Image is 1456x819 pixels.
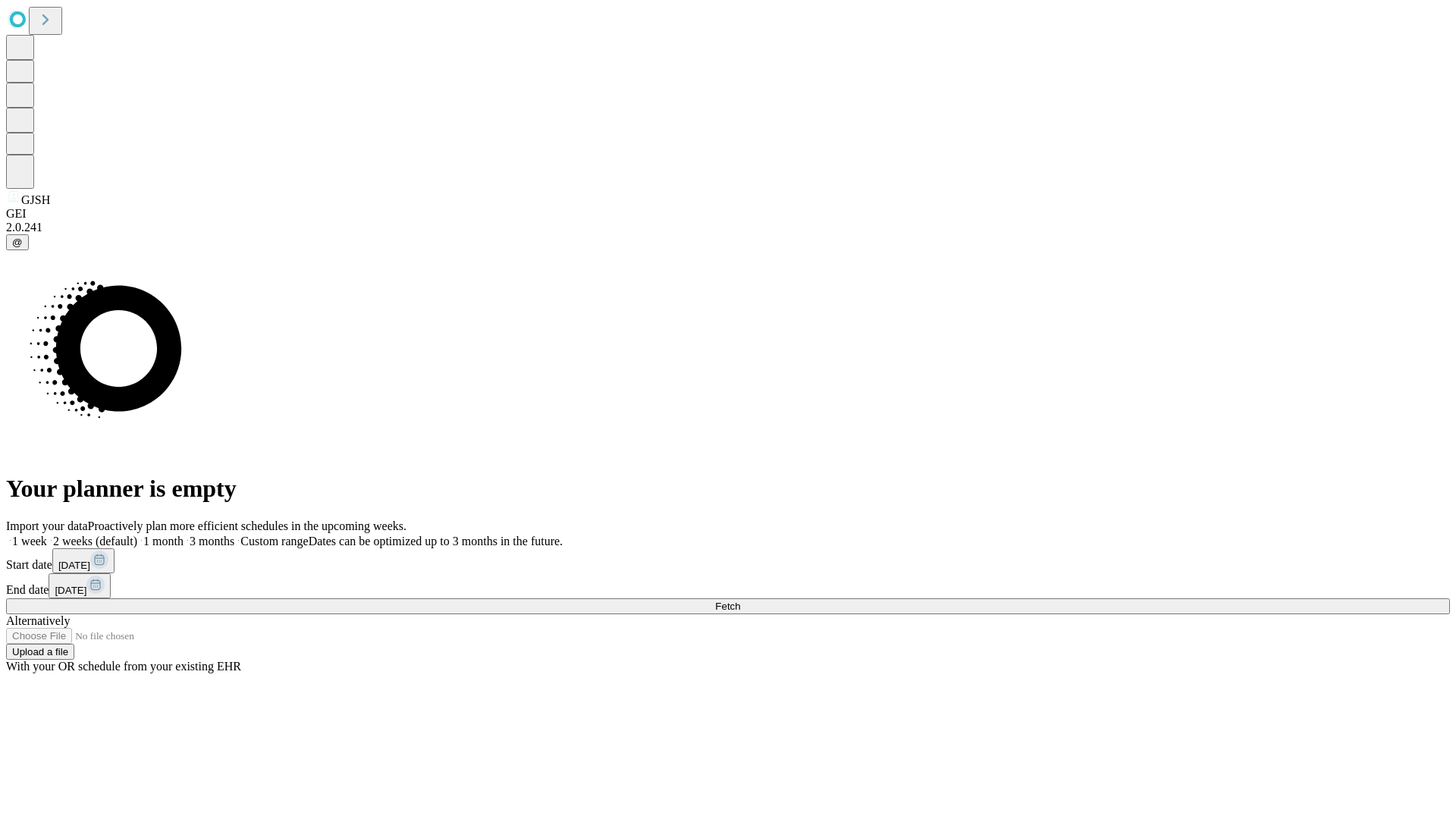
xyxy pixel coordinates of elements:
h1: Your planner is empty [6,475,1450,503]
span: With your OR schedule from your existing EHR [6,660,241,673]
button: [DATE] [52,548,115,573]
span: @ [12,237,23,248]
span: [DATE] [55,585,86,596]
button: Fetch [6,598,1450,614]
span: 1 month [143,535,184,548]
span: 2 weeks (default) [53,535,137,548]
div: Start date [6,548,1450,573]
span: Import your data [6,519,88,532]
button: @ [6,234,29,250]
button: [DATE] [49,573,111,598]
span: Custom range [240,535,308,548]
div: GEI [6,207,1450,221]
button: Upload a file [6,644,74,660]
span: Alternatively [6,614,70,627]
span: 1 week [12,535,47,548]
span: 3 months [190,535,234,548]
span: [DATE] [58,560,90,571]
span: Dates can be optimized up to 3 months in the future. [309,535,563,548]
div: 2.0.241 [6,221,1450,234]
span: Fetch [715,601,740,612]
span: GJSH [21,193,50,206]
span: Proactively plan more efficient schedules in the upcoming weeks. [88,519,406,532]
div: End date [6,573,1450,598]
